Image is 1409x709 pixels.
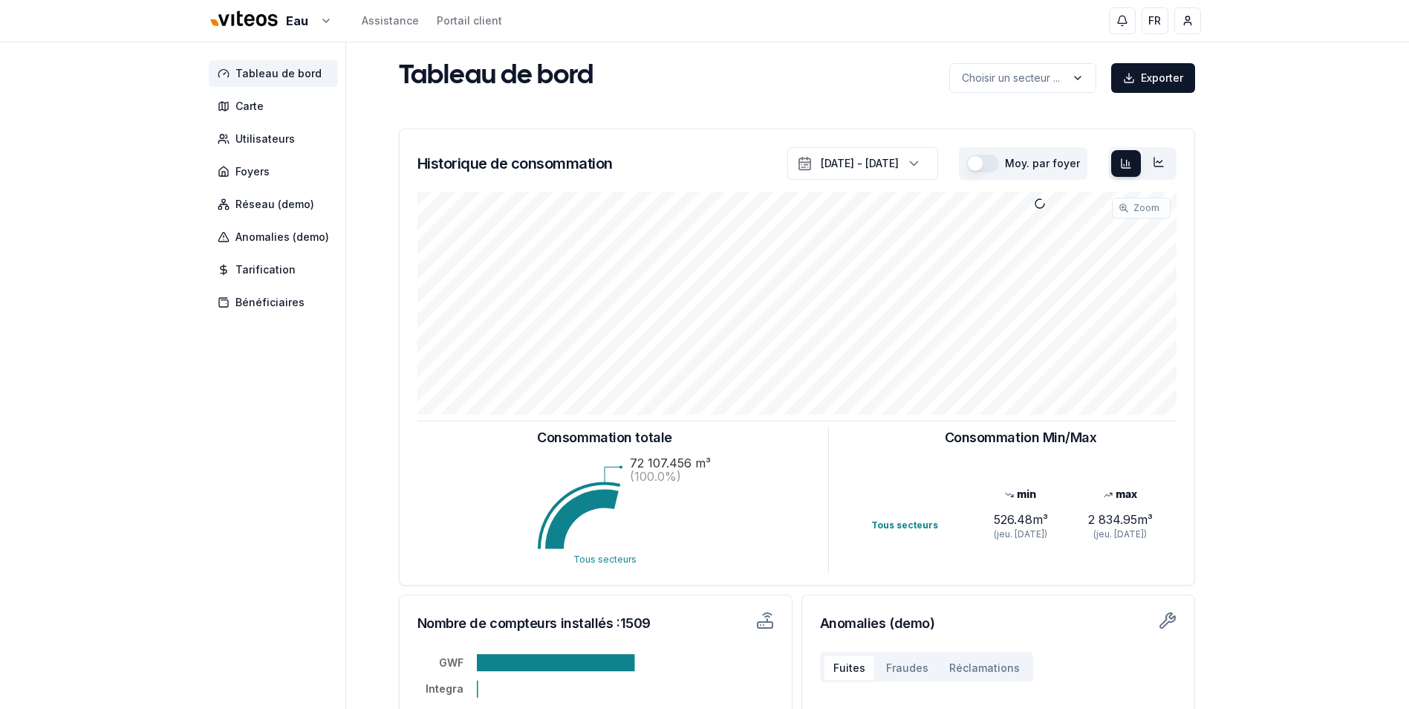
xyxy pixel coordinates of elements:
button: label [949,63,1096,93]
a: Foyers [209,158,344,185]
div: 526.48 m³ [971,511,1070,528]
a: Portail client [437,13,502,28]
div: max [1070,487,1170,502]
div: min [971,487,1070,502]
div: Tous secteurs [871,519,971,531]
button: Fuites [823,655,876,682]
text: Tous secteurs [573,554,637,565]
tspan: GWF [439,656,463,669]
button: Exporter [1111,63,1195,93]
a: Tarification [209,256,344,283]
span: Tarification [235,262,296,277]
img: Viteos - Eau Logo [209,1,280,37]
button: Fraudes [876,655,939,682]
span: FR [1148,13,1161,28]
tspan: Integra [426,682,463,695]
span: Tableau de bord [235,66,322,81]
div: [DATE] - [DATE] [821,156,899,171]
h3: Consommation Min/Max [945,427,1097,448]
span: Carte [235,99,264,114]
span: Utilisateurs [235,132,295,146]
span: Réseau (demo) [235,197,314,212]
span: Zoom [1133,202,1159,214]
a: Utilisateurs [209,126,344,152]
h3: Consommation totale [537,427,671,448]
div: (jeu. [DATE]) [971,528,1070,540]
p: Choisir un secteur ... [962,71,1060,85]
button: [DATE] - [DATE] [787,147,938,180]
button: FR [1142,7,1168,34]
a: Anomalies (demo) [209,224,344,250]
div: 2 834.95 m³ [1070,511,1170,528]
h3: Nombre de compteurs installés : 1509 [417,613,680,634]
label: Moy. par foyer [1005,158,1080,169]
a: Carte [209,93,344,120]
h3: Anomalies (demo) [820,613,1177,634]
a: Réseau (demo) [209,191,344,218]
a: Assistance [362,13,419,28]
a: Bénéficiaires [209,289,344,316]
span: Bénéficiaires [235,295,305,310]
button: Réclamations [939,655,1030,682]
text: 72 107.456 m³ [630,456,711,470]
div: (jeu. [DATE]) [1070,528,1170,540]
span: Anomalies (demo) [235,230,329,245]
text: (100.0%) [630,469,681,484]
h3: Historique de consommation [417,153,613,174]
h1: Tableau de bord [399,62,593,91]
a: Tableau de bord [209,60,344,87]
button: Eau [209,5,332,37]
span: Foyers [235,164,270,179]
span: Eau [286,12,308,30]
